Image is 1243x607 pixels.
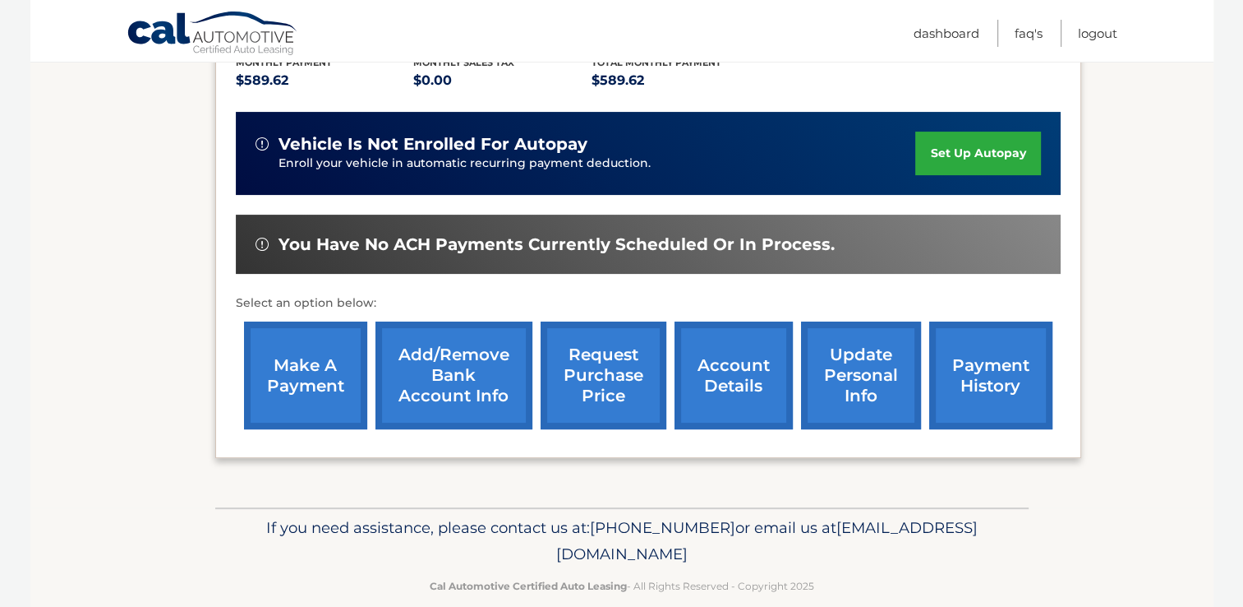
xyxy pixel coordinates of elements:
[236,294,1061,313] p: Select an option below:
[236,57,332,68] span: Monthly Payment
[1015,20,1043,47] a: FAQ's
[256,137,269,151] img: alert-white.svg
[590,518,735,537] span: [PHONE_NUMBER]
[674,322,793,429] a: account details
[929,322,1052,429] a: payment history
[375,322,532,429] a: Add/Remove bank account info
[413,57,514,68] span: Monthly sales Tax
[541,322,666,429] a: request purchase price
[801,322,921,429] a: update personal info
[279,134,587,155] span: vehicle is not enrolled for autopay
[914,20,979,47] a: Dashboard
[279,234,835,255] span: You have no ACH payments currently scheduled or in process.
[279,155,916,173] p: Enroll your vehicle in automatic recurring payment deduction.
[430,580,627,592] strong: Cal Automotive Certified Auto Leasing
[226,515,1018,568] p: If you need assistance, please contact us at: or email us at
[592,57,721,68] span: Total Monthly Payment
[127,11,299,58] a: Cal Automotive
[236,69,414,92] p: $589.62
[915,132,1040,175] a: set up autopay
[592,69,770,92] p: $589.62
[413,69,592,92] p: $0.00
[226,577,1018,595] p: - All Rights Reserved - Copyright 2025
[556,518,978,563] span: [EMAIL_ADDRESS][DOMAIN_NAME]
[256,238,269,251] img: alert-white.svg
[244,322,367,429] a: make a payment
[1078,20,1117,47] a: Logout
